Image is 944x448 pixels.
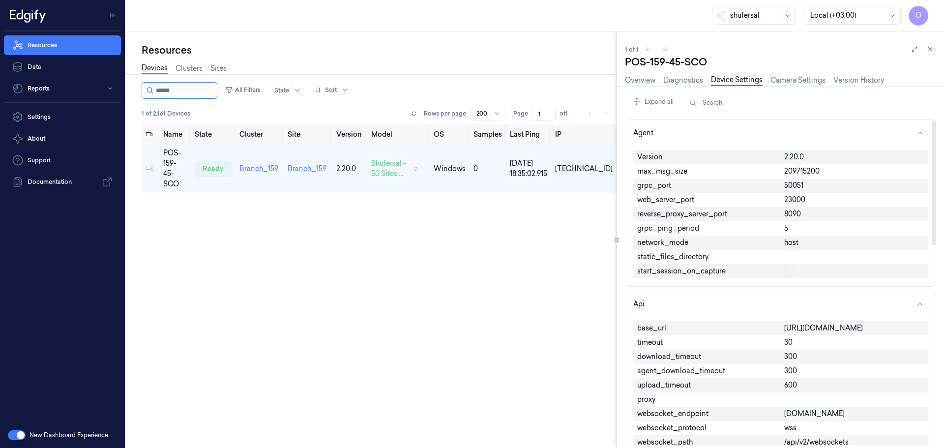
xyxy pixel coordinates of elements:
[784,195,805,205] span: 23000
[784,423,796,433] span: wss
[625,55,936,69] div: POS-159-45-SCO
[784,409,845,419] span: [DOMAIN_NAME]
[784,380,797,390] span: 600
[4,107,121,127] a: Settings
[637,180,671,191] span: grpc_port
[637,252,708,262] span: static_files_directory
[284,124,332,144] th: Site
[784,323,863,333] span: [URL][DOMAIN_NAME]
[637,437,693,448] span: websocket_path
[637,380,691,390] span: upload_timeout
[711,75,763,86] a: Device Settings
[784,352,797,362] span: 300
[637,366,725,376] span: agent_download_timeout
[560,109,575,118] span: of 1
[625,146,936,286] div: Agent
[4,150,121,170] a: Support
[784,223,788,234] span: 5
[784,166,820,177] span: 209715200
[551,124,617,144] th: IP
[637,209,727,219] span: reverse_proxy_server_port
[142,43,617,57] div: Resources
[637,152,663,162] span: Version
[625,45,639,54] span: 1 of 1
[629,92,678,111] div: Expand all
[784,209,801,219] span: 8090
[909,6,928,26] button: O
[633,299,645,309] div: Api
[336,164,363,174] div: 2.20.0
[176,63,203,74] a: Clusters
[637,223,699,234] span: grpc_ping_period
[637,337,663,348] span: timeout
[236,124,284,144] th: Cluster
[470,124,506,144] th: Samples
[637,423,707,433] span: websocket_protocol
[637,409,708,419] span: websocket_endpoint
[195,161,232,177] div: ready
[510,158,547,179] div: [DATE] 18:35:02.915
[637,323,666,333] span: base_url
[142,63,168,74] a: Devices
[625,120,936,146] button: Agent
[506,124,551,144] th: Last Ping
[434,164,466,174] p: windows
[637,266,726,276] span: start_session_on_capture
[4,129,121,149] button: About
[833,75,884,86] a: Version History
[555,164,613,174] div: [TECHNICAL_ID]
[4,57,121,77] a: Data
[159,124,191,144] th: Name
[430,124,470,144] th: OS
[784,437,849,448] span: /api/v2/websockets
[513,109,528,118] span: Page
[625,75,655,86] a: Overview
[663,75,703,86] a: Diagnostics
[625,291,936,317] button: Api
[637,166,687,177] span: max_msg_size
[105,7,121,23] button: Toggle Navigation
[4,172,121,192] a: Documentation
[239,164,278,173] a: Branch_159
[629,94,678,110] button: Expand all
[473,164,502,174] div: 0
[371,158,410,179] span: Shufersal - 50 Sites ...
[191,124,236,144] th: State
[142,109,190,118] span: 1 of 2,161 Devices
[424,109,466,118] p: Rows per page
[4,35,121,55] a: Resources
[4,79,121,98] button: Reports
[637,394,655,405] span: proxy
[163,148,187,189] div: POS-159-45-SCO
[332,124,367,144] th: Version
[221,82,265,98] button: All Filters
[637,352,701,362] span: download_timeout
[784,238,798,248] span: host
[784,152,804,162] span: 2.20.0
[637,195,694,205] span: web_server_port
[784,337,793,348] span: 30
[784,180,803,191] span: 50051
[784,366,797,376] span: 300
[583,107,613,120] nav: pagination
[288,164,326,173] a: Branch_159
[210,63,227,74] a: Sites
[367,124,430,144] th: Model
[770,75,826,86] a: Camera Settings
[633,128,653,138] div: Agent
[637,238,688,248] span: network_mode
